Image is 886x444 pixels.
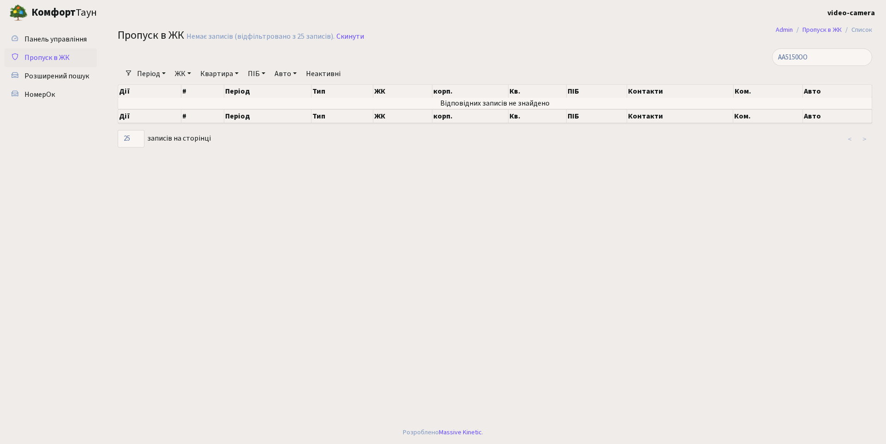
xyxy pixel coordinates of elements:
[803,85,872,98] th: Авто
[133,66,169,82] a: Період
[31,5,97,21] span: Таун
[181,109,224,123] th: #
[509,85,567,98] th: Кв.
[31,5,76,20] b: Комфорт
[5,30,97,48] a: Панель управління
[802,25,842,35] a: Пропуск в ЖК
[803,109,872,123] th: Авто
[827,8,875,18] b: video-camera
[567,109,627,123] th: ПІБ
[24,89,55,100] span: НомерОк
[24,53,70,63] span: Пропуск в ЖК
[627,109,734,123] th: Контакти
[224,109,311,123] th: Період
[432,109,509,123] th: корп.
[5,85,97,104] a: НомерОк
[5,67,97,85] a: Розширений пошук
[186,32,335,41] div: Немає записів (відфільтровано з 25 записів).
[118,109,181,123] th: Дії
[9,4,28,22] img: logo.png
[439,427,482,437] a: Massive Kinetic
[311,85,373,98] th: Тип
[171,66,195,82] a: ЖК
[118,130,144,148] select: записів на сторінці
[24,71,89,81] span: Розширений пошук
[118,130,211,148] label: записів на сторінці
[271,66,300,82] a: Авто
[827,7,875,18] a: video-camera
[627,85,733,98] th: Контакти
[762,20,886,40] nav: breadcrumb
[772,48,872,66] input: Пошук...
[244,66,269,82] a: ПІБ
[432,85,509,98] th: корп.
[5,48,97,67] a: Пропуск в ЖК
[403,427,483,438] div: Розроблено .
[118,98,872,109] td: Відповідних записів не знайдено
[373,85,432,98] th: ЖК
[118,27,184,43] span: Пропуск в ЖК
[734,85,803,98] th: Ком.
[373,109,432,123] th: ЖК
[118,85,181,98] th: Дії
[197,66,242,82] a: Квартира
[181,85,224,98] th: #
[842,25,872,35] li: Список
[115,5,138,20] button: Переключити навігацію
[733,109,803,123] th: Ком.
[776,25,793,35] a: Admin
[311,109,373,123] th: Тип
[567,85,627,98] th: ПІБ
[24,34,87,44] span: Панель управління
[224,85,311,98] th: Період
[509,109,567,123] th: Кв.
[336,32,364,41] a: Скинути
[302,66,344,82] a: Неактивні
